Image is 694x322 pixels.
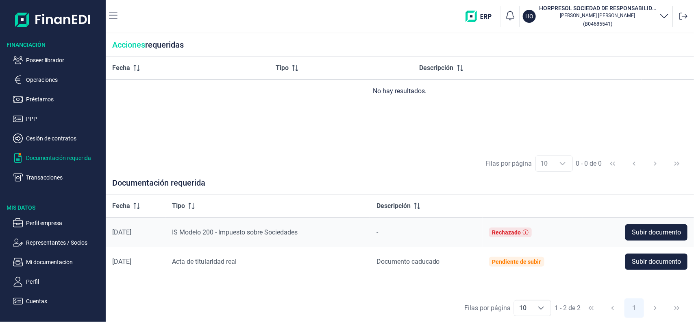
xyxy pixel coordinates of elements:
[625,254,687,270] button: Subir documento
[26,134,102,143] p: Cesión de contratos
[15,7,91,33] img: Logo de aplicación
[112,86,687,96] div: No hay resultados.
[553,156,572,171] div: Choose
[464,303,511,313] div: Filas por página
[26,296,102,306] p: Cuentas
[13,134,102,143] button: Cesión de contratos
[667,298,687,318] button: Last Page
[525,12,533,20] p: HO
[112,258,159,266] div: [DATE]
[376,258,440,265] span: Documento caducado
[26,94,102,104] p: Préstamos
[112,63,130,73] span: Fecha
[603,154,622,173] button: First Page
[13,257,102,267] button: Mi documentación
[276,63,289,73] span: Tipo
[376,201,411,211] span: Descripción
[172,228,298,236] span: IS Modelo 200 - Impuesto sobre Sociedades
[486,159,532,169] div: Filas por página
[625,224,687,241] button: Subir documento
[13,296,102,306] button: Cuentas
[26,114,102,124] p: PPP
[13,114,102,124] button: PPP
[420,63,454,73] span: Descripción
[112,201,130,211] span: Fecha
[646,298,665,318] button: Next Page
[26,218,102,228] p: Perfil empresa
[13,218,102,228] button: Perfil empresa
[603,298,622,318] button: Previous Page
[13,238,102,248] button: Representantes / Socios
[624,298,644,318] button: Page 1
[555,305,581,311] span: 1 - 2 de 2
[539,4,656,12] h3: HORPRESOL SOCIEDAD DE RESPONSABILIDAD LIMITADA
[26,75,102,85] p: Operaciones
[13,173,102,182] button: Transacciones
[172,258,237,265] span: Acta de titularidad real
[13,153,102,163] button: Documentación requerida
[531,300,551,316] div: Choose
[466,11,498,22] img: erp
[667,154,687,173] button: Last Page
[13,55,102,65] button: Poseer librador
[26,277,102,287] p: Perfil
[523,4,669,28] button: HOHORPRESOL SOCIEDAD DE RESPONSABILIDAD LIMITADA[PERSON_NAME] [PERSON_NAME](B04685541)
[646,154,665,173] button: Next Page
[26,153,102,163] p: Documentación requerida
[539,12,656,19] p: [PERSON_NAME] [PERSON_NAME]
[26,238,102,248] p: Representantes / Socios
[106,33,694,57] div: requeridas
[583,21,612,27] small: Copiar cif
[514,300,531,316] span: 10
[581,298,601,318] button: First Page
[492,258,541,265] div: Pendiente de subir
[13,75,102,85] button: Operaciones
[26,257,102,267] p: Mi documentación
[106,178,694,195] div: Documentación requerida
[26,173,102,182] p: Transacciones
[112,40,145,50] span: Acciones
[13,277,102,287] button: Perfil
[376,228,378,236] span: -
[632,257,681,267] span: Subir documento
[492,229,521,236] div: Rechazado
[13,94,102,104] button: Préstamos
[576,160,602,167] span: 0 - 0 de 0
[172,201,185,211] span: Tipo
[624,154,644,173] button: Previous Page
[112,228,159,237] div: [DATE]
[26,55,102,65] p: Poseer librador
[632,228,681,237] span: Subir documento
